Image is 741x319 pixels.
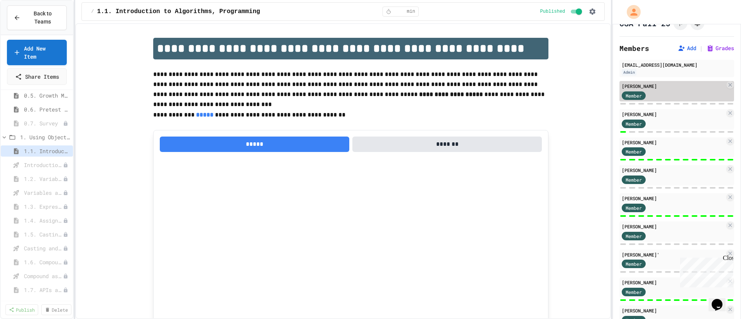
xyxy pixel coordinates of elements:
span: Member [626,120,642,127]
span: 1.1. Introduction to Algorithms, Programming, and Compilers [24,147,70,155]
span: min [407,8,415,15]
div: Unpublished [63,190,68,196]
span: Member [626,260,642,267]
div: Unpublished [63,232,68,237]
span: Compound assignment operators - Quiz [24,272,63,280]
div: Unpublished [63,218,68,223]
button: Back to Teams [7,5,67,30]
div: [EMAIL_ADDRESS][DOMAIN_NAME] [622,61,732,68]
span: / [91,8,94,15]
iframe: chat widget [677,255,733,287]
span: Variables and Data Types - Quiz [24,189,63,197]
span: Back to Teams [25,10,60,26]
div: [PERSON_NAME] [622,167,725,174]
div: Chat with us now!Close [3,3,53,49]
span: Published [540,8,565,15]
span: Member [626,176,642,183]
span: Member [626,289,642,295]
div: [PERSON_NAME]' [622,251,725,258]
button: Grades [706,44,734,52]
span: | [699,44,703,53]
div: Unpublished [63,246,68,251]
div: Unpublished [63,162,68,168]
h2: Members [619,43,649,54]
span: Member [626,148,642,155]
div: Content is published and visible to students [540,7,584,16]
span: Casting and Ranges of variables - Quiz [24,244,63,252]
div: Unpublished [63,273,68,279]
span: Member [626,204,642,211]
div: Unpublished [63,176,68,182]
div: Admin [622,69,636,76]
span: 1.2. Variables and Data Types [24,175,63,183]
div: Unpublished [63,287,68,293]
a: Share Items [7,68,67,85]
button: Add [678,44,696,52]
span: 1. Using Objects and Methods [20,133,70,141]
div: [PERSON_NAME] [622,139,725,146]
div: [PERSON_NAME] [622,223,725,230]
div: Unpublished [63,204,68,209]
span: 0.7. Survey [24,119,63,127]
iframe: chat widget [709,288,733,311]
div: [PERSON_NAME] [622,195,725,202]
a: Add New Item [7,40,67,65]
div: [PERSON_NAME] [622,279,725,286]
div: [PERSON_NAME] [622,111,725,118]
span: 1.4. Assignment and Input [24,216,63,224]
span: Member [626,233,642,240]
span: 1.6. Compound Assignment Operators [24,258,63,266]
div: Unpublished [63,260,68,265]
span: Member [626,92,642,99]
span: 1.5. Casting and Ranges of Values [24,230,63,238]
div: My Account [619,3,643,21]
span: 1.1. Introduction to Algorithms, Programming, and Compilers [97,7,316,16]
div: Unpublished [63,121,68,126]
a: Delete [41,304,71,315]
span: Introduction to Algorithms, Programming, and Compilers [24,161,63,169]
span: 0.6. Pretest for the AP CSA Exam [24,105,70,113]
span: 1.7. APIs and Libraries [24,286,63,294]
div: [PERSON_NAME] [622,307,725,314]
span: 1.3. Expressions and Output [New] [24,203,63,211]
span: 0.5. Growth Mindset and Pair Programming [24,91,70,100]
div: [PERSON_NAME] [622,83,725,89]
a: Publish [5,304,38,315]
